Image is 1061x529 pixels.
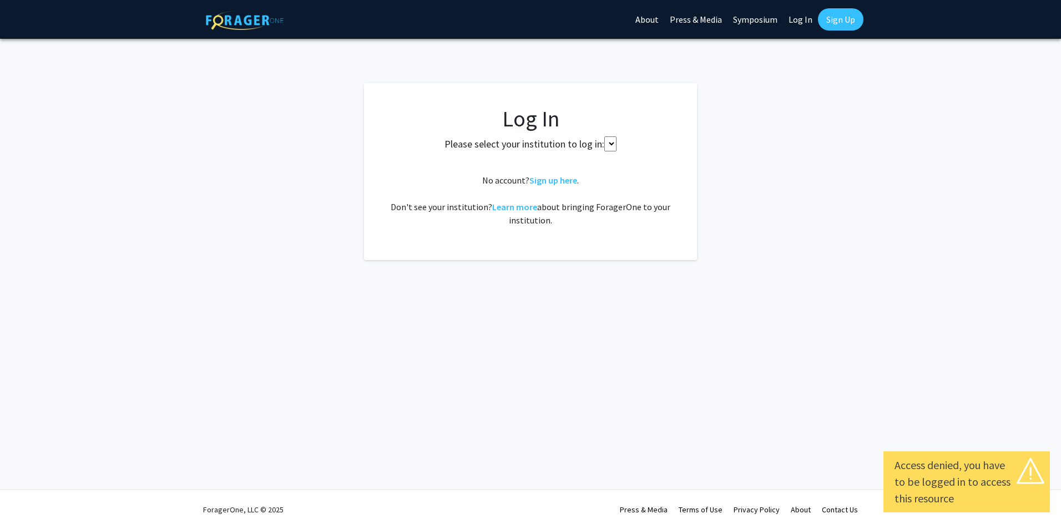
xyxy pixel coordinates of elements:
[203,490,284,529] div: ForagerOne, LLC © 2025
[620,505,668,515] a: Press & Media
[791,505,811,515] a: About
[444,136,604,151] label: Please select your institution to log in:
[822,505,858,515] a: Contact Us
[734,505,780,515] a: Privacy Policy
[206,11,284,30] img: ForagerOne Logo
[679,505,723,515] a: Terms of Use
[529,175,577,186] a: Sign up here
[386,174,675,227] div: No account? . Don't see your institution? about bringing ForagerOne to your institution.
[386,105,675,132] h1: Log In
[895,457,1039,507] div: Access denied, you have to be logged in to access this resource
[818,8,863,30] a: Sign Up
[492,201,537,212] a: Learn more about bringing ForagerOne to your institution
